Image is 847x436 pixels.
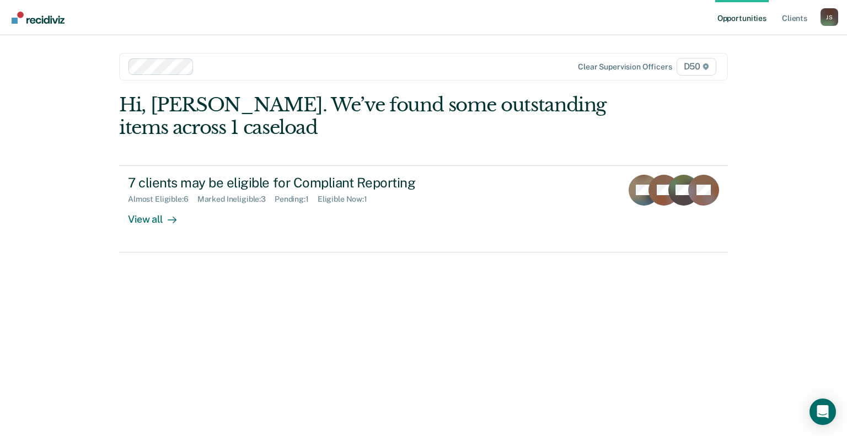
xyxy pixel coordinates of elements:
div: Almost Eligible : 6 [128,195,197,204]
img: Recidiviz [12,12,65,24]
div: Eligible Now : 1 [318,195,376,204]
div: Marked Ineligible : 3 [197,195,275,204]
span: D50 [677,58,716,76]
div: View all [128,204,190,225]
div: Hi, [PERSON_NAME]. We’ve found some outstanding items across 1 caseload [119,94,606,139]
button: Profile dropdown button [821,8,838,26]
div: Open Intercom Messenger [810,399,836,425]
div: Clear supervision officers [578,62,672,72]
a: 7 clients may be eligible for Compliant ReportingAlmost Eligible:6Marked Ineligible:3Pending:1Eli... [119,165,728,252]
div: 7 clients may be eligible for Compliant Reporting [128,175,515,191]
div: J S [821,8,838,26]
div: Pending : 1 [275,195,318,204]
